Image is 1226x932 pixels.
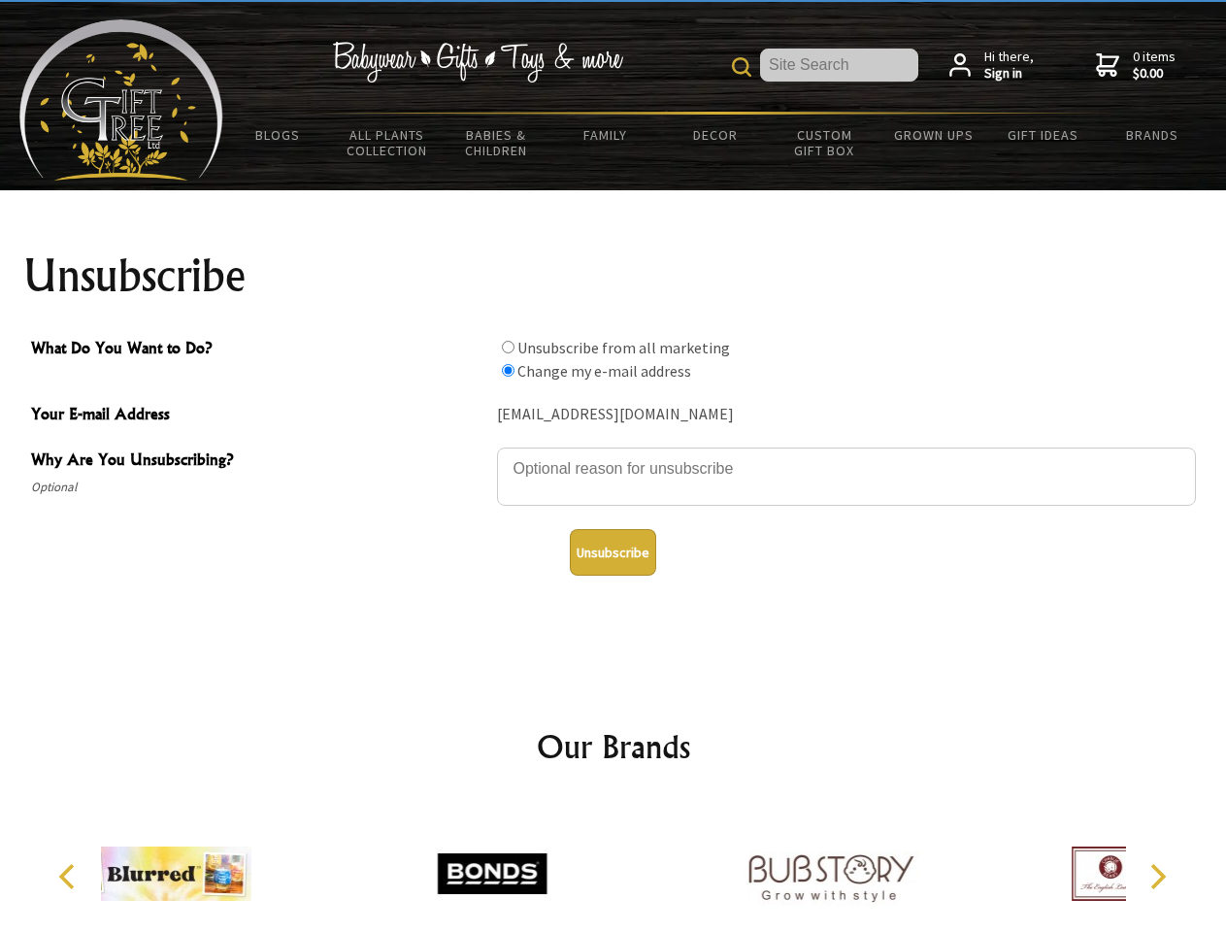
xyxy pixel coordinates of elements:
a: Custom Gift Box [770,115,879,171]
img: product search [732,57,751,77]
a: Brands [1098,115,1208,155]
a: Babies & Children [442,115,551,171]
h1: Unsubscribe [23,252,1204,299]
a: BLOGS [223,115,333,155]
a: All Plants Collection [333,115,443,171]
span: Your E-mail Address [31,402,487,430]
a: Family [551,115,661,155]
input: What Do You Want to Do? [502,341,514,353]
a: Gift Ideas [988,115,1098,155]
label: Change my e-mail address [517,361,691,381]
span: Hi there, [984,49,1034,83]
a: 0 items$0.00 [1096,49,1176,83]
div: [EMAIL_ADDRESS][DOMAIN_NAME] [497,400,1196,430]
a: Hi there,Sign in [949,49,1034,83]
button: Previous [49,855,91,898]
span: Optional [31,476,487,499]
button: Next [1136,855,1178,898]
a: Decor [660,115,770,155]
h2: Our Brands [39,723,1188,770]
strong: $0.00 [1133,65,1176,83]
span: What Do You Want to Do? [31,336,487,364]
span: Why Are You Unsubscribing? [31,448,487,476]
label: Unsubscribe from all marketing [517,338,730,357]
input: Site Search [760,49,918,82]
a: Grown Ups [878,115,988,155]
strong: Sign in [984,65,1034,83]
input: What Do You Want to Do? [502,364,514,377]
button: Unsubscribe [570,529,656,576]
img: Babyware - Gifts - Toys and more... [19,19,223,181]
span: 0 items [1133,48,1176,83]
textarea: Why Are You Unsubscribing? [497,448,1196,506]
img: Babywear - Gifts - Toys & more [332,42,623,83]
